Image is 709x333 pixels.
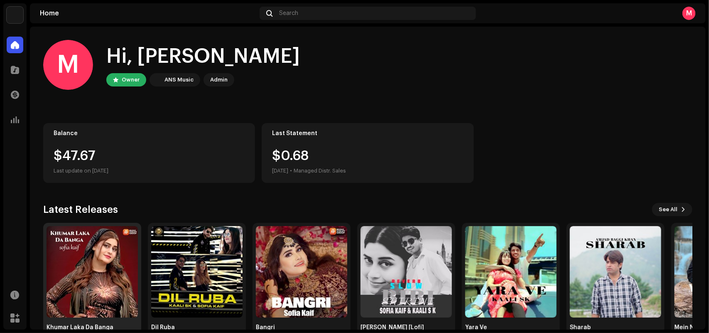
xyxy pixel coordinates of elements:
[40,10,256,17] div: Home
[361,226,452,318] img: 24732877-c378-4461-8d3a-ecf9da0fe267
[54,166,245,176] div: Last update on [DATE]
[361,324,452,331] div: [PERSON_NAME] [Lofi]
[682,7,696,20] div: M
[54,130,245,137] div: Balance
[151,324,243,331] div: Dil Ruba
[652,203,692,216] button: See All
[151,75,161,85] img: bb356b9b-6e90-403f-adc8-c282c7c2e227
[272,166,288,176] div: [DATE]
[164,75,194,85] div: ANS Music
[465,324,557,331] div: Yara Ve
[659,201,677,218] span: See All
[262,123,473,183] re-o-card-value: Last Statement
[43,203,118,216] h3: Latest Releases
[210,75,228,85] div: Admin
[294,166,346,176] div: Managed Distr. Sales
[570,324,661,331] div: Sharab
[570,226,661,318] img: 9c4d517e-05ee-45ad-9550-353ddd7f66ca
[106,43,300,70] div: Hi, [PERSON_NAME]
[279,10,298,17] span: Search
[256,324,347,331] div: Bangri
[122,75,140,85] div: Owner
[290,166,292,176] div: •
[43,123,255,183] re-o-card-value: Balance
[256,226,347,318] img: 38610092-f757-4efb-b282-34856e1b4360
[7,7,23,23] img: bb356b9b-6e90-403f-adc8-c282c7c2e227
[465,226,557,318] img: c2c82d41-128f-423a-a4ee-f47a64ac60d7
[272,130,463,137] div: Last Statement
[43,40,93,90] div: M
[47,226,138,318] img: a4712781-f943-416b-990d-136ac960a0e0
[151,226,243,318] img: 07e99ebd-b7c4-4872-9339-42a82c9f5fae
[47,324,138,331] div: Khumar Laka Da Banga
